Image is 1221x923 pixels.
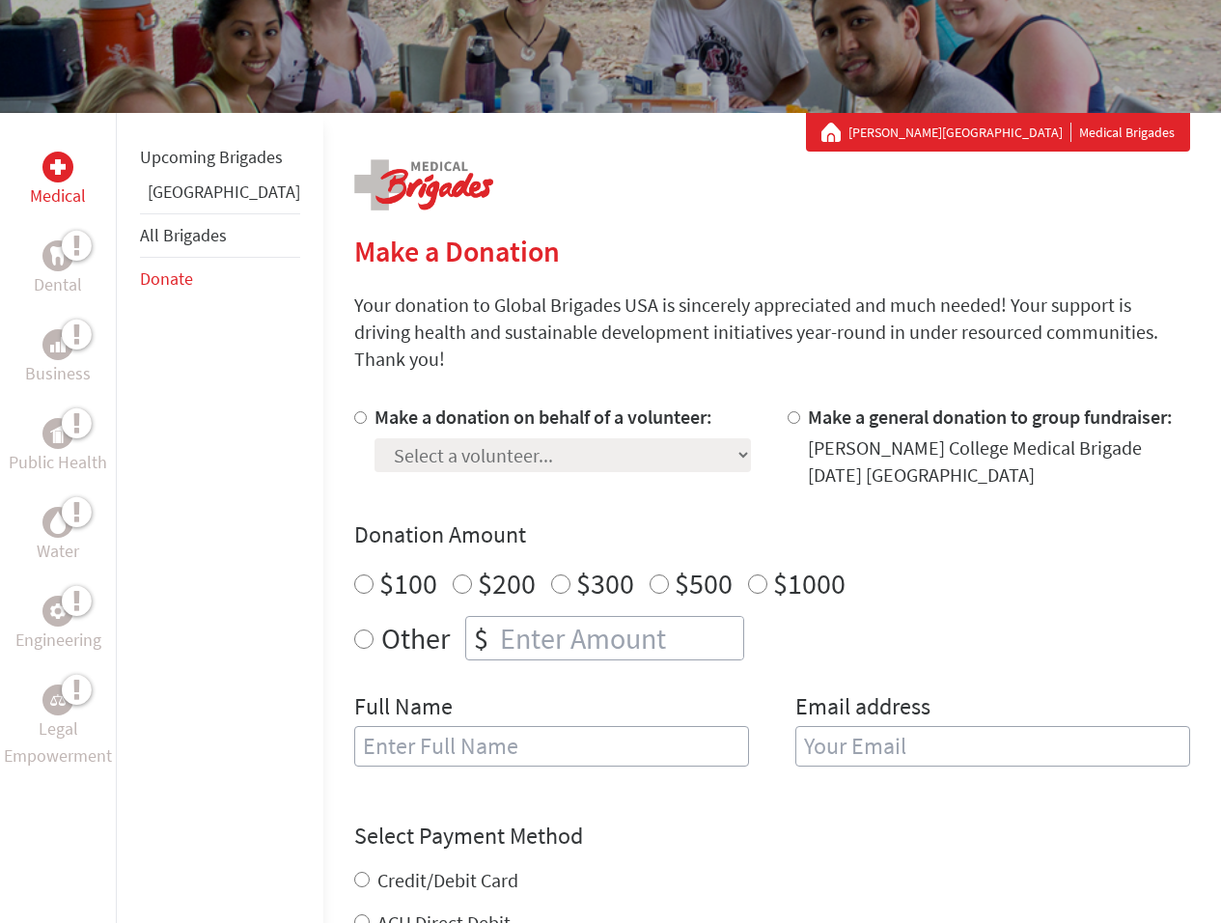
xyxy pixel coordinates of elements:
[30,152,86,210] a: MedicalMedical
[34,240,82,298] a: DentalDental
[15,627,101,654] p: Engineering
[25,360,91,387] p: Business
[795,691,930,726] label: Email address
[4,715,112,769] p: Legal Empowerment
[42,329,73,360] div: Business
[140,224,227,246] a: All Brigades
[140,136,300,179] li: Upcoming Brigades
[50,511,66,533] img: Water
[9,449,107,476] p: Public Health
[795,726,1190,767] input: Your Email
[140,267,193,290] a: Donate
[496,617,743,659] input: Enter Amount
[354,726,749,767] input: Enter Full Name
[466,617,496,659] div: $
[50,694,66,706] img: Legal Empowerment
[50,246,66,265] img: Dental
[808,405,1173,429] label: Make a general donation to group fundraiser:
[50,159,66,175] img: Medical
[354,821,1190,852] h4: Select Payment Method
[140,258,300,300] li: Donate
[30,182,86,210] p: Medical
[576,565,634,601] label: $300
[354,691,453,726] label: Full Name
[140,179,300,213] li: Panama
[478,565,536,601] label: $200
[42,418,73,449] div: Public Health
[50,603,66,619] img: Engineering
[379,565,437,601] label: $100
[140,146,283,168] a: Upcoming Brigades
[25,329,91,387] a: BusinessBusiness
[42,152,73,182] div: Medical
[9,418,107,476] a: Public HealthPublic Health
[4,685,112,769] a: Legal EmpowermentLegal Empowerment
[42,596,73,627] div: Engineering
[42,507,73,538] div: Water
[148,181,300,203] a: [GEOGRAPHIC_DATA]
[42,240,73,271] div: Dental
[354,292,1190,373] p: Your donation to Global Brigades USA is sincerely appreciated and much needed! Your support is dr...
[848,123,1071,142] a: [PERSON_NAME][GEOGRAPHIC_DATA]
[140,213,300,258] li: All Brigades
[821,123,1175,142] div: Medical Brigades
[354,159,493,210] img: logo-medical.png
[354,519,1190,550] h4: Donation Amount
[377,868,518,892] label: Credit/Debit Card
[675,565,733,601] label: $500
[50,424,66,443] img: Public Health
[773,565,846,601] label: $1000
[37,538,79,565] p: Water
[354,234,1190,268] h2: Make a Donation
[37,507,79,565] a: WaterWater
[15,596,101,654] a: EngineeringEngineering
[808,434,1190,489] div: [PERSON_NAME] College Medical Brigade [DATE] [GEOGRAPHIC_DATA]
[375,405,712,429] label: Make a donation on behalf of a volunteer:
[34,271,82,298] p: Dental
[50,337,66,352] img: Business
[381,616,450,660] label: Other
[42,685,73,715] div: Legal Empowerment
